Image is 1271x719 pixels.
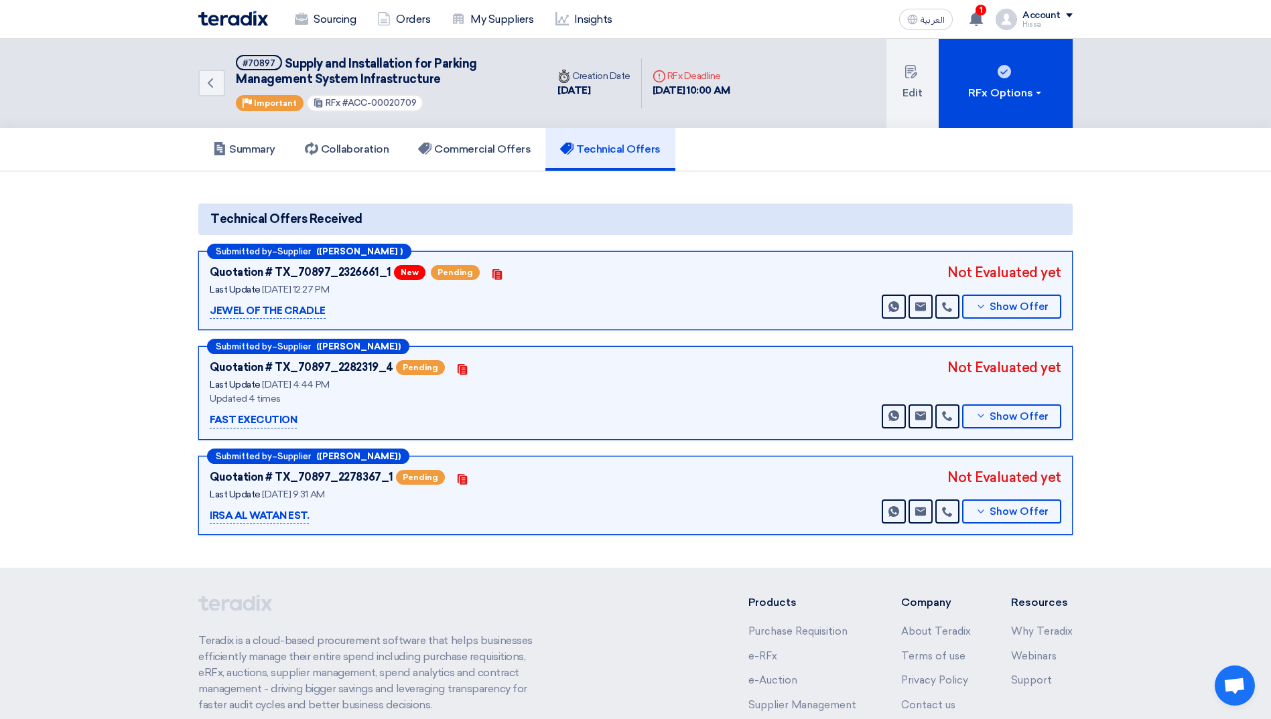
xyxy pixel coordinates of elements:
[560,143,660,156] h5: Technical Offers
[396,470,445,485] span: Pending
[403,128,545,171] a: Commercial Offers
[921,15,945,25] span: العربية
[962,404,1061,428] button: Show Offer
[198,11,268,26] img: Teradix logo
[990,412,1049,422] span: Show Offer
[316,247,403,256] b: ([PERSON_NAME] )
[899,9,953,30] button: العربية
[653,83,730,98] div: [DATE] 10:00 AM
[216,247,272,256] span: Submitted by
[216,342,272,351] span: Submitted by
[962,295,1061,319] button: Show Offer
[748,594,862,611] li: Products
[1022,10,1061,21] div: Account
[990,507,1049,517] span: Show Offer
[947,357,1061,378] div: Not Evaluated yet
[748,650,777,662] a: e-RFx
[901,699,955,711] a: Contact us
[277,342,311,351] span: Supplier
[316,452,401,461] b: ([PERSON_NAME])
[431,265,480,280] span: Pending
[326,98,340,108] span: RFx
[210,392,545,406] div: Updated 4 times
[216,452,272,461] span: Submitted by
[210,508,309,524] p: IRSA AL WATAN EST.
[748,674,797,686] a: e-Auction
[1011,625,1073,637] a: Why Teradix
[1011,650,1057,662] a: Webinars
[210,264,391,281] div: Quotation # TX_70897_2326661_1
[207,339,409,354] div: –
[947,262,1061,283] div: Not Evaluated yet
[316,342,401,351] b: ([PERSON_NAME])
[207,244,411,259] div: –
[210,303,326,319] p: JEWEL OF THE CRADLE
[976,5,986,15] span: 1
[210,489,261,500] span: Last Update
[262,489,324,500] span: [DATE] 9:31 AM
[210,379,261,390] span: Last Update
[1011,674,1052,686] a: Support
[901,650,965,662] a: Terms of use
[236,55,531,88] h5: Supply and Installation for Parking Management System Infrastructure
[210,469,393,485] div: Quotation # TX_70897_2278367_1
[947,467,1061,487] div: Not Evaluated yet
[557,83,630,98] div: [DATE]
[748,625,848,637] a: Purchase Requisition
[901,594,971,611] li: Company
[342,98,417,108] span: #ACC-00020709
[396,360,445,375] span: Pending
[277,452,311,461] span: Supplier
[213,143,275,156] h5: Summary
[545,128,675,171] a: Technical Offers
[366,5,441,34] a: Orders
[243,59,275,68] div: #70897
[901,625,971,637] a: About Teradix
[962,499,1061,524] button: Show Offer
[290,128,404,171] a: Collaboration
[210,210,362,228] span: Technical Offers Received
[284,5,366,34] a: Sourcing
[939,39,1073,128] button: RFx Options
[210,412,297,428] p: FAST EXECUTION
[1011,594,1073,611] li: Resources
[557,69,630,83] div: Creation Date
[198,633,548,713] p: Teradix is a cloud-based procurement software that helps businesses efficiently manage their enti...
[1022,21,1073,28] div: Hissa
[441,5,544,34] a: My Suppliers
[210,359,393,376] div: Quotation # TX_70897_2282319_4
[394,265,425,280] span: New
[207,449,409,464] div: –
[886,39,939,128] button: Edit
[198,128,290,171] a: Summary
[996,9,1017,30] img: profile_test.png
[990,302,1049,312] span: Show Offer
[1215,665,1255,706] a: Open chat
[262,284,329,295] span: [DATE] 12:27 PM
[262,379,329,390] span: [DATE] 4:44 PM
[254,98,297,108] span: Important
[418,143,531,156] h5: Commercial Offers
[901,674,968,686] a: Privacy Policy
[748,699,856,711] a: Supplier Management
[210,284,261,295] span: Last Update
[653,69,730,83] div: RFx Deadline
[236,56,477,86] span: Supply and Installation for Parking Management System Infrastructure
[277,247,311,256] span: Supplier
[545,5,623,34] a: Insights
[305,143,389,156] h5: Collaboration
[968,85,1044,101] div: RFx Options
